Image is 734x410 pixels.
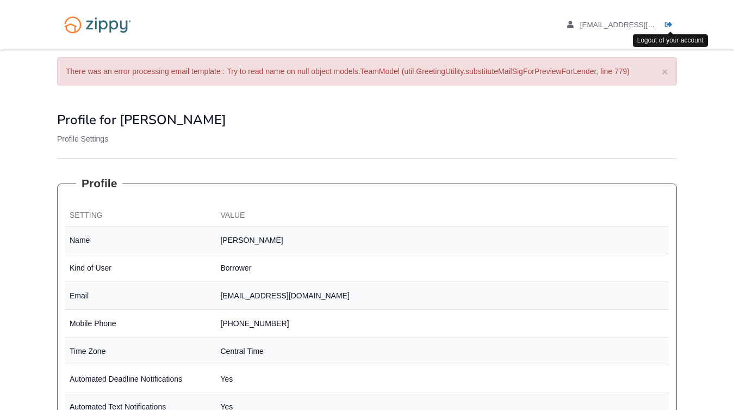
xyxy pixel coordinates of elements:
span: cynthiavictoriasky@gmail.com [580,21,705,29]
legend: Profile [76,175,122,192]
a: Log out [665,21,677,32]
a: edit profile [567,21,705,32]
th: Value [216,205,669,227]
td: [PERSON_NAME] [216,227,669,254]
div: Logout of your account [633,34,708,47]
td: Borrower [216,254,669,282]
td: Automated Deadline Notifications [65,365,216,393]
td: Time Zone [65,338,216,365]
p: Profile Settings [57,133,677,144]
th: Setting [65,205,216,227]
td: Central Time [216,338,669,365]
td: Kind of User [65,254,216,282]
div: There was an error processing email template : Try to read name on null object models.TeamModel (... [57,57,677,85]
td: Mobile Phone [65,310,216,338]
td: Yes [216,365,669,393]
h1: Profile for [PERSON_NAME] [57,113,677,127]
td: Email [65,282,216,310]
img: Logo [57,11,138,39]
td: Name [65,227,216,254]
td: [EMAIL_ADDRESS][DOMAIN_NAME] [216,282,669,310]
button: × [662,66,668,77]
td: [PHONE_NUMBER] [216,310,669,338]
